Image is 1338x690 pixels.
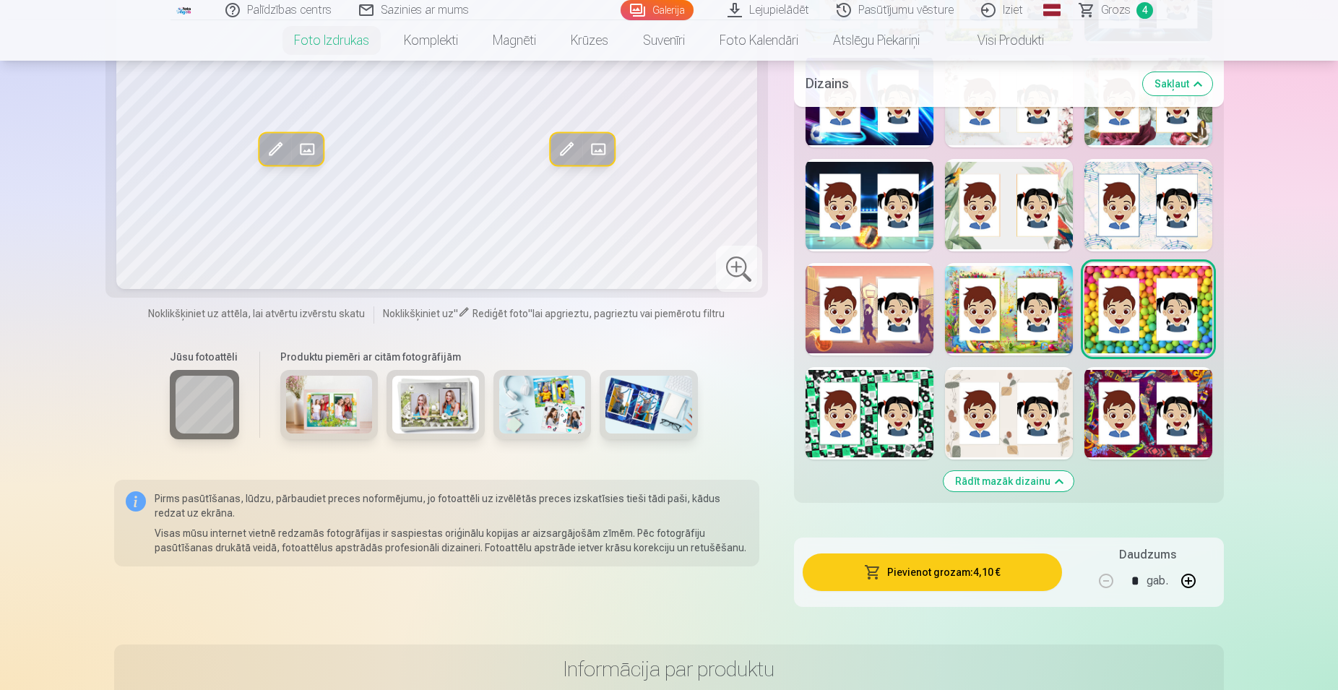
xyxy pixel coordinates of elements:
[155,491,748,520] p: Pirms pasūtīšanas, lūdzu, pārbaudiet preces noformējumu, jo fotoattēli uz izvēlētās preces izskat...
[277,20,387,61] a: Foto izdrukas
[155,526,748,555] p: Visas mūsu internet vietnē redzamās fotogrāfijas ir saspiestas oriģinālu kopijas ar aizsargājošām...
[472,308,528,319] span: Rediģēt foto
[944,471,1074,491] button: Rādīt mazāk dizainu
[803,553,1062,591] button: Pievienot grozam:4,10 €
[1101,1,1131,19] span: Grozs
[553,20,626,61] a: Krūzes
[528,308,532,319] span: "
[275,350,704,364] h6: Produktu piemēri ar citām fotogrāfijām
[806,74,1131,94] h5: Dizains
[170,350,239,364] h6: Jūsu fotoattēli
[626,20,702,61] a: Suvenīri
[1147,564,1168,598] div: gab.
[387,20,475,61] a: Komplekti
[176,6,192,14] img: /fa1
[1119,546,1176,564] h5: Daudzums
[1136,2,1153,19] span: 4
[937,20,1061,61] a: Visi produkti
[454,308,458,319] span: "
[816,20,937,61] a: Atslēgu piekariņi
[148,306,365,321] span: Noklikšķiniet uz attēla, lai atvērtu izvērstu skatu
[532,308,725,319] span: lai apgrieztu, pagrieztu vai piemērotu filtru
[475,20,553,61] a: Magnēti
[126,656,1212,682] h3: Informācija par produktu
[702,20,816,61] a: Foto kalendāri
[1143,72,1212,95] button: Sakļaut
[383,308,454,319] span: Noklikšķiniet uz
